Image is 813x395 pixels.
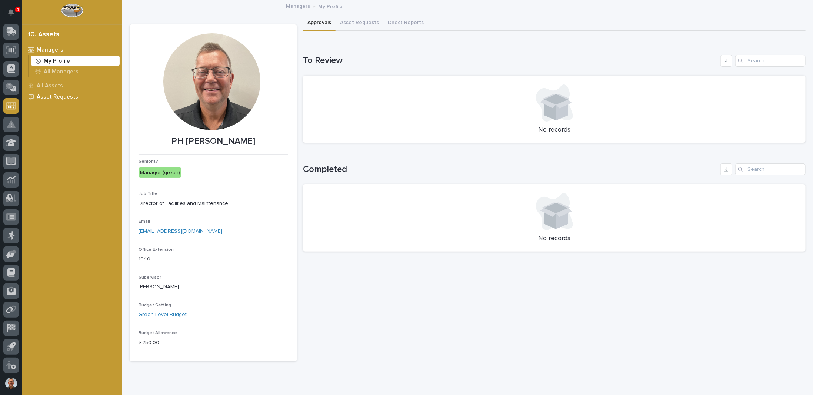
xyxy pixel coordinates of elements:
[61,4,83,17] img: Workspace Logo
[139,283,288,291] p: [PERSON_NAME]
[139,275,161,280] span: Supervisor
[139,192,157,196] span: Job Title
[735,163,806,175] input: Search
[139,136,288,147] p: PH [PERSON_NAME]
[22,80,122,91] a: All Assets
[22,91,122,102] a: Asset Requests
[139,219,150,224] span: Email
[336,16,383,31] button: Asset Requests
[44,69,79,75] p: All Managers
[139,200,288,208] p: Director of Facilities and Maintenance
[303,55,717,66] h1: To Review
[44,58,70,64] p: My Profile
[312,235,797,243] p: No records
[139,248,174,252] span: Office Extension
[37,94,78,100] p: Asset Requests
[3,376,19,391] button: users-avatar
[16,7,19,12] p: 4
[139,159,158,164] span: Seniority
[286,1,310,10] a: Managers
[9,9,19,21] div: Notifications4
[303,164,717,175] h1: Completed
[29,66,122,77] a: All Managers
[139,255,288,263] p: 1040
[22,44,122,55] a: Managers
[139,229,222,234] a: [EMAIL_ADDRESS][DOMAIN_NAME]
[139,339,288,347] p: $ 250.00
[3,4,19,20] button: Notifications
[139,331,177,335] span: Budget Allowance
[303,16,336,31] button: Approvals
[37,83,63,89] p: All Assets
[735,55,806,67] input: Search
[28,31,59,39] div: 10. Assets
[139,311,187,319] a: Green-Level Budget
[37,47,63,53] p: Managers
[319,2,343,10] p: My Profile
[29,56,122,66] a: My Profile
[383,16,428,31] button: Direct Reports
[139,303,171,308] span: Budget Setting
[312,126,797,134] p: No records
[139,167,181,178] div: Manager (green)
